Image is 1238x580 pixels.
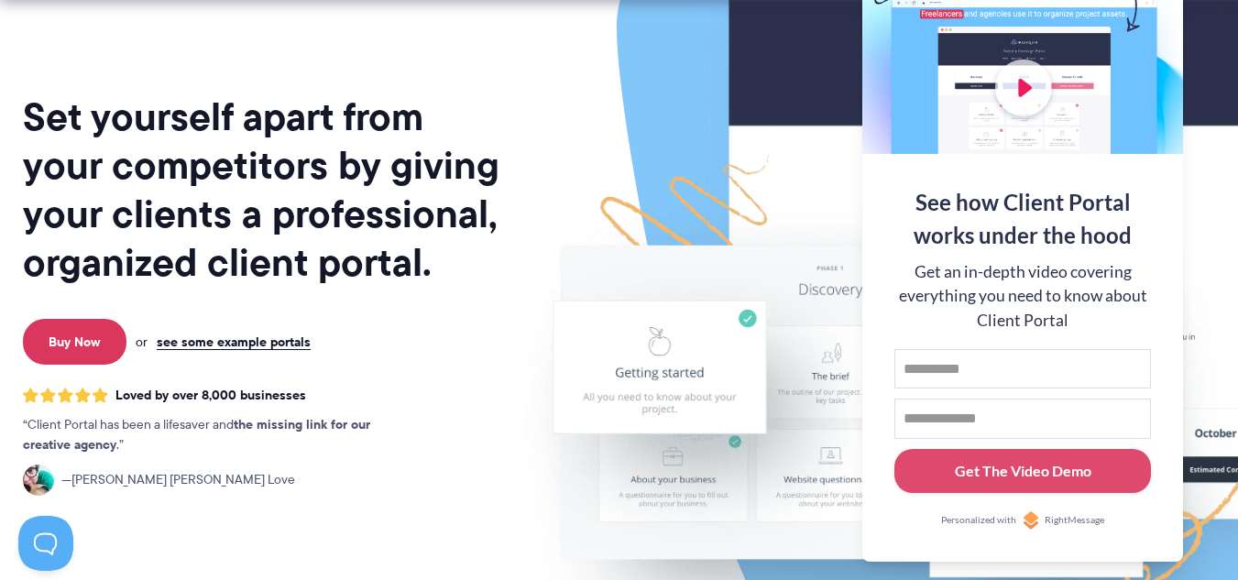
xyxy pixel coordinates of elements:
[115,388,306,403] span: Loved by over 8,000 businesses
[61,470,295,490] span: [PERSON_NAME] [PERSON_NAME] Love
[894,449,1151,494] button: Get The Video Demo
[136,334,148,350] span: or
[955,460,1091,482] div: Get The Video Demo
[894,260,1151,333] div: Get an in-depth video covering everything you need to know about Client Portal
[23,319,126,365] a: Buy Now
[894,511,1151,530] a: Personalized withRightMessage
[941,513,1016,528] span: Personalized with
[18,516,73,571] iframe: Toggle Customer Support
[894,186,1151,252] div: See how Client Portal works under the hood
[1045,513,1104,528] span: RightMessage
[157,334,311,350] a: see some example portals
[23,414,370,454] strong: the missing link for our creative agency
[23,415,408,455] p: Client Portal has been a lifesaver and .
[23,93,499,287] h1: Set yourself apart from your competitors by giving your clients a professional, organized client ...
[1022,511,1040,530] img: Personalized with RightMessage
